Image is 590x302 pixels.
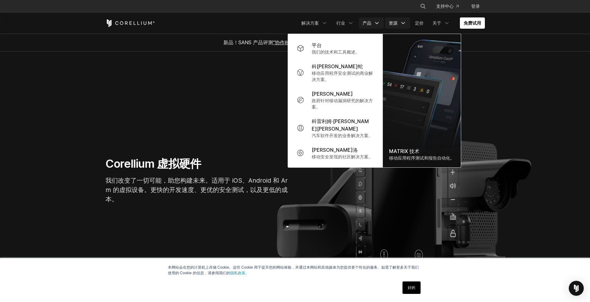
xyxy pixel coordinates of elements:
font: 政府针对移动漏洞研究的解决方案。 [312,98,373,109]
font: Corellium 虚拟硬件 [105,157,201,170]
font: 本网站会在您的计算机上存储 Cookie。这些 Cookie 用于提升您的网站体验，并通过本网站和其他媒体为您提供更个性化的服务。如需了解更多关于我们使用的 Cookie 的信息，请参阅我们的 [168,265,419,275]
font: 移动应用程序安全测试的商业解决方案。 [312,70,373,82]
a: [PERSON_NAME]洛 移动安全发现的社区解决方案。 [292,142,379,164]
div: 导航菜单 [412,1,485,12]
font: 汽车软件开发的业务解决方案。 [312,133,373,138]
a: [PERSON_NAME] 政府针对移动漏洞研究的解决方案。 [292,86,379,114]
a: MATRIX 技术 移动应用程序测试和报告自动化。 [383,34,461,167]
div: 打开 Intercom Messenger [569,281,584,296]
font: [PERSON_NAME]洛 [312,147,358,153]
a: 科[PERSON_NAME]蛇 移动应用程序安全测试的商业解决方案。 [292,59,379,86]
font: 登录 [471,3,480,9]
font: 行业 [336,20,345,26]
font: 移动应用程序测试和报告自动化。 [389,155,455,161]
font: 平台 [312,42,322,48]
font: MATRIX 技术 [389,148,419,154]
font: 产品 [363,20,371,26]
font: 好的 [408,285,415,290]
div: 导航菜单 [298,17,485,29]
font: 新品！SANS 产品评测 [223,39,273,46]
font: 移动安全发现的社区解决方案。 [312,154,373,159]
a: 平台 我们的技术和工具概述。 [292,38,379,59]
img: Matrix_WebNav_1x [383,34,461,167]
font: 定价 [415,20,424,26]
font: 免费试用 [464,20,481,26]
font: [PERSON_NAME] [312,91,353,97]
a: 科雷利姆之家 [105,19,155,27]
font: 解决方案 [301,20,319,26]
font: 我们的技术和工具概述。 [312,49,360,55]
font: 资源 [389,20,397,26]
font: 关于 [432,20,441,26]
a: 科雷利姆·[PERSON_NAME][PERSON_NAME] 汽车软件开发的业务解决方案。 [292,114,379,142]
font: 科雷利姆·[PERSON_NAME][PERSON_NAME] [312,118,369,132]
font: 支持中心 [436,3,454,9]
button: 搜索 [417,1,429,12]
font: 科[PERSON_NAME]蛇 [312,63,363,70]
a: 隐私政策。 [230,271,249,275]
font: 我们改变了一切可能，助您构建未来。适用于 iOS、Android 和 Arm 的虚拟设备。更快的开发速度、更优的安全测试，以及更低的成本。 [105,177,288,203]
a: 好的 [402,281,421,294]
a: “协作移动应用安全开发与分析” [273,39,342,46]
